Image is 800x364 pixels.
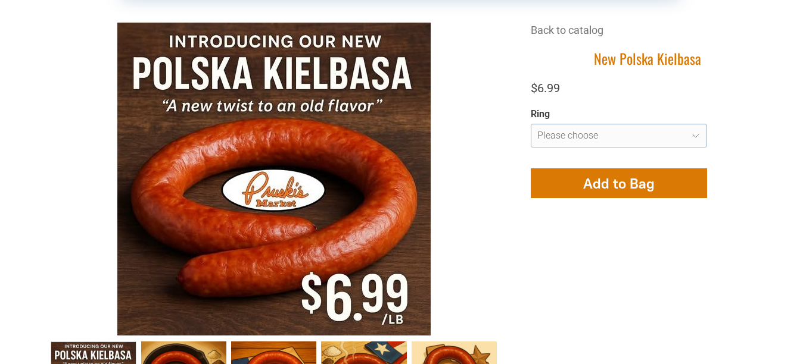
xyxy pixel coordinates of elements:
h1: New Polska Kielbasa [531,49,764,68]
div: Ring [531,108,707,121]
a: Back to catalog [531,24,603,36]
span: $6.99 [531,81,560,95]
div: Breadcrumbs [531,23,764,49]
button: Add to Bag [531,168,707,198]
img: New Polska Kielbasa [117,23,431,335]
span: Add to Bag [583,175,655,192]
